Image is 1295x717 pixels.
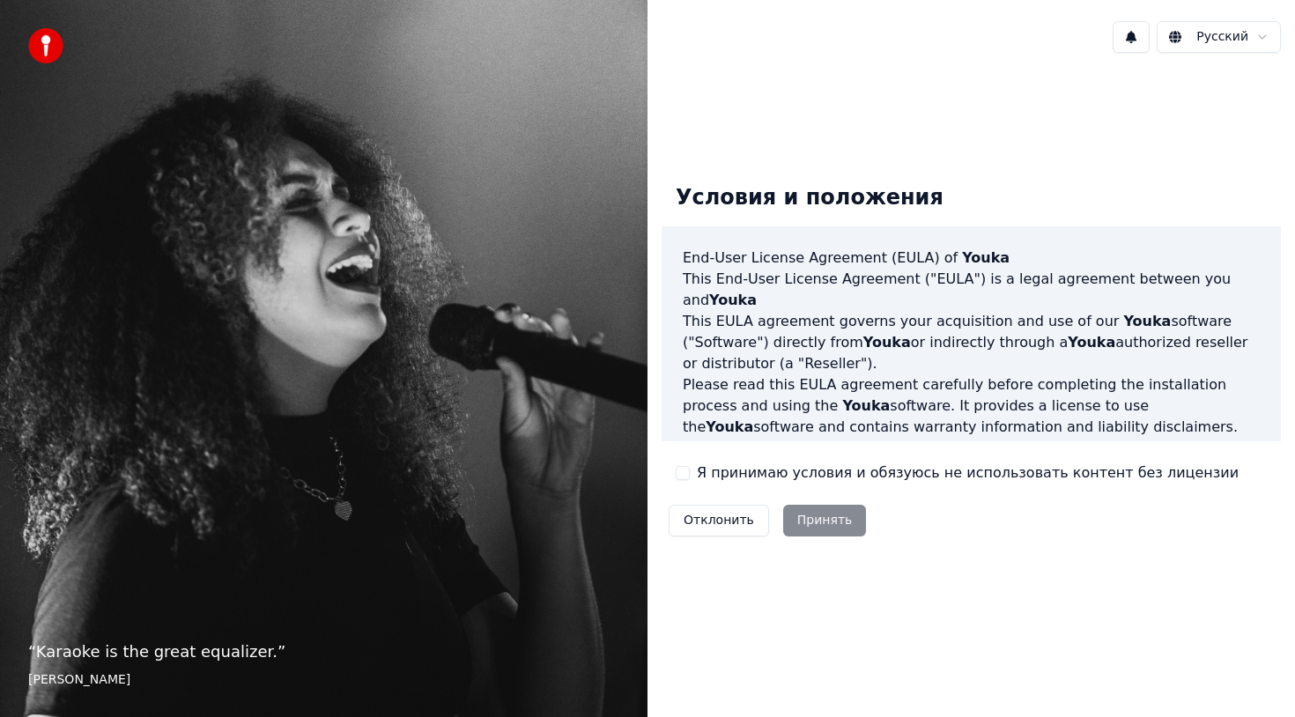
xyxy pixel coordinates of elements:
span: Youka [962,249,1010,266]
span: Youka [842,397,890,414]
span: Youka [1068,334,1115,351]
span: Youka [1123,313,1171,329]
span: Youka [709,292,757,308]
img: youka [28,28,63,63]
p: “ Karaoke is the great equalizer. ” [28,639,619,664]
p: This EULA agreement governs your acquisition and use of our software ("Software") directly from o... [683,311,1260,374]
span: Youka [863,334,911,351]
span: Youka [933,440,980,456]
div: Условия и положения [662,170,958,226]
p: If you register for a free trial of the software, this EULA agreement will also govern that trial... [683,438,1260,522]
span: Youka [706,418,753,435]
p: Please read this EULA agreement carefully before completing the installation process and using th... [683,374,1260,438]
button: Отклонить [669,505,769,536]
p: This End-User License Agreement ("EULA") is a legal agreement between you and [683,269,1260,311]
footer: [PERSON_NAME] [28,671,619,689]
h3: End-User License Agreement (EULA) of [683,248,1260,269]
label: Я принимаю условия и обязуюсь не использовать контент без лицензии [697,462,1239,484]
